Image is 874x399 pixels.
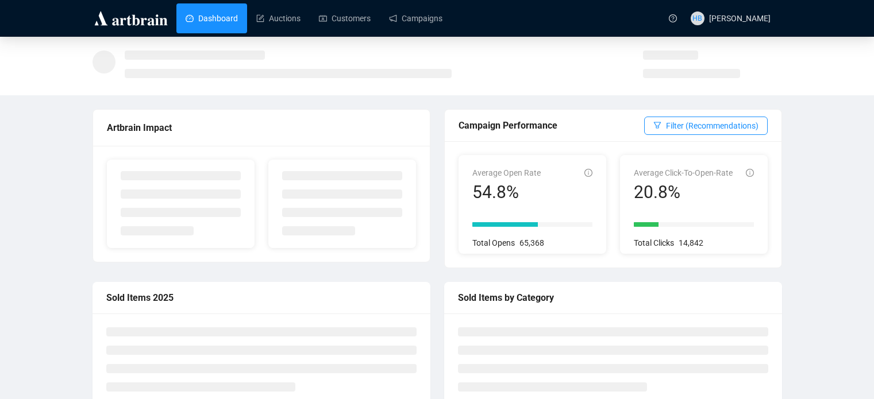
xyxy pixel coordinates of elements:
span: 14,842 [679,238,703,247]
span: 65,368 [519,238,544,247]
div: Artbrain Impact [107,121,416,135]
span: info-circle [746,169,754,177]
span: HB [692,13,702,24]
span: Filter (Recommendations) [666,119,759,132]
div: 54.8% [472,181,541,203]
span: Average Open Rate [472,168,541,177]
span: info-circle [584,169,592,177]
a: Customers [319,3,371,33]
span: Average Click-To-Open-Rate [634,168,733,177]
div: Sold Items 2025 [106,290,417,305]
span: question-circle [669,14,677,22]
a: Campaigns [389,3,442,33]
a: Dashboard [186,3,238,33]
div: Sold Items by Category [458,290,768,305]
span: filter [653,121,661,129]
div: Campaign Performance [459,118,644,133]
img: logo [93,9,170,28]
span: Total Opens [472,238,515,247]
div: 20.8% [634,181,733,203]
a: Auctions [256,3,301,33]
span: Total Clicks [634,238,674,247]
span: [PERSON_NAME] [709,14,771,23]
button: Filter (Recommendations) [644,117,768,135]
